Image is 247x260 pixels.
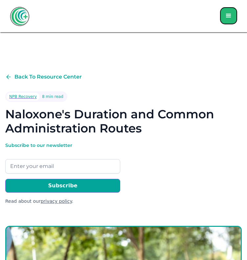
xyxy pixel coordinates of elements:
h1: Naloxone's Duration and Common Administration Routes [5,107,242,135]
div: Subscribe to our newsletter [5,142,120,149]
input: Subscribe [5,179,120,193]
div: Read about our . [5,198,120,205]
div: NPB Recovery [9,93,37,100]
input: Enter your email [5,159,120,174]
a: privacy policy [41,199,72,204]
a: NPB Recovery [7,93,39,101]
form: Email Form [5,142,120,205]
a: home [10,7,30,26]
div: Back To Resource Center [14,73,82,81]
a: Back To Resource Center [5,73,82,81]
div: 8 min read [42,93,63,100]
div: menu [220,7,237,24]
